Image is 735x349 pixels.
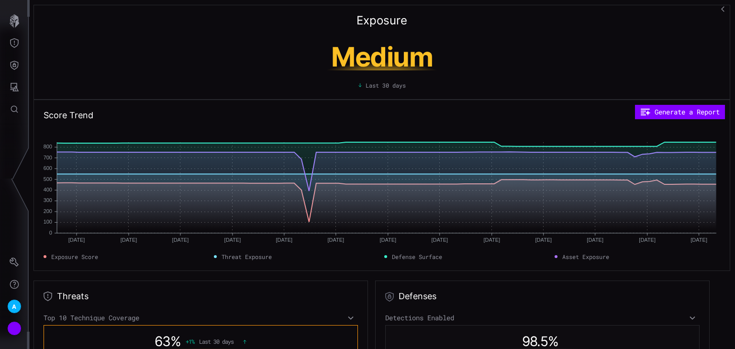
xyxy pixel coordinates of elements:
text: 800 [44,144,52,149]
text: 300 [44,198,52,203]
text: [DATE] [276,237,293,243]
text: [DATE] [587,237,604,243]
button: Generate a Report [635,105,725,119]
text: [DATE] [121,237,137,243]
h2: Exposure [356,15,407,26]
span: Threat Exposure [222,252,272,261]
h1: Medium [292,44,472,70]
text: [DATE] [328,237,345,243]
h2: Threats [57,291,89,302]
span: Defense Surface [392,252,442,261]
button: A [0,295,28,317]
span: Last 30 days [366,81,406,90]
text: [DATE] [484,237,501,243]
div: Top 10 Technique Coverage [44,314,358,322]
text: 400 [44,187,52,192]
div: Detections Enabled [385,314,700,322]
h2: Score Trend [44,110,93,121]
text: [DATE] [68,237,85,243]
text: 0 [49,230,52,236]
text: [DATE] [380,237,397,243]
text: [DATE] [535,237,552,243]
text: 200 [44,208,52,214]
text: 500 [44,176,52,182]
span: A [12,302,16,312]
span: Exposure Score [51,252,98,261]
text: [DATE] [224,237,241,243]
text: 700 [44,155,52,160]
span: Last 30 days [199,338,234,345]
text: 600 [44,165,52,171]
span: Asset Exposure [562,252,609,261]
text: [DATE] [691,237,708,243]
text: [DATE] [639,237,656,243]
h2: Defenses [399,291,436,302]
text: [DATE] [172,237,189,243]
text: 100 [44,219,52,225]
span: + 1 % [186,338,194,345]
text: [DATE] [432,237,448,243]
